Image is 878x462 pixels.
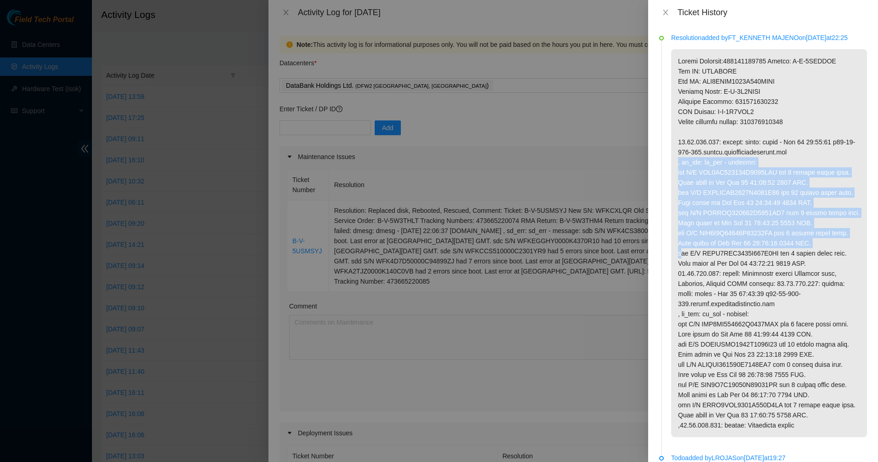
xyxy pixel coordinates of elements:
[678,7,867,17] div: Ticket History
[671,33,867,43] p: Resolution added by FT_KENNETH MAJENO on [DATE] at 22:25
[659,8,672,17] button: Close
[662,9,669,16] span: close
[671,49,867,437] p: Loremi Dolorsit:488141189785 Ametco: A-E-5SEDDOE Tem IN: UTLABORE Etd MA: ALI8ENIM1023A540MINI Ve...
